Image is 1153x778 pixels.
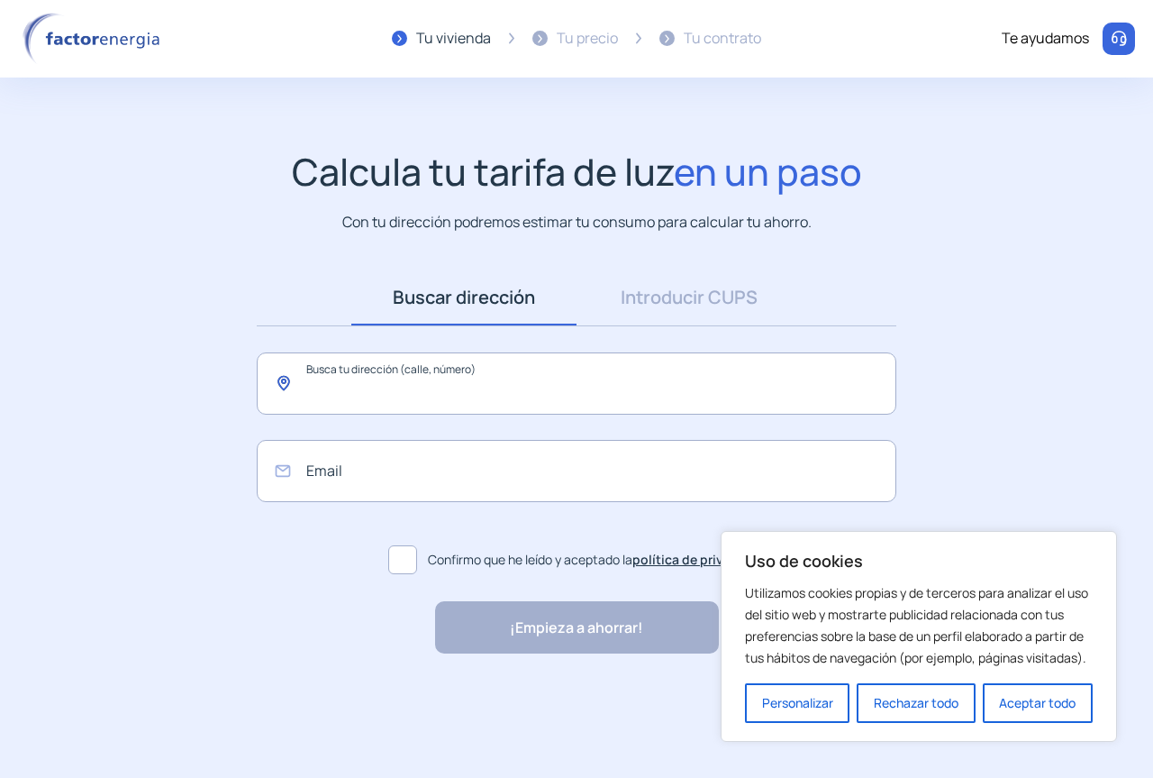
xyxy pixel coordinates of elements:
[351,270,576,325] a: Buscar dirección
[745,550,1093,572] p: Uso de cookies
[1002,27,1089,50] div: Te ayudamos
[857,683,975,723] button: Rechazar todo
[1110,30,1128,48] img: llamar
[18,13,171,65] img: logo factor
[416,27,491,50] div: Tu vivienda
[428,550,765,570] span: Confirmo que he leído y aceptado la
[745,683,849,723] button: Personalizar
[632,551,765,568] a: política de privacidad
[745,582,1093,669] p: Utilizamos cookies propias y de terceros para analizar el uso del sitio web y mostrarte publicida...
[292,150,862,194] h1: Calcula tu tarifa de luz
[576,270,802,325] a: Introducir CUPS
[983,683,1093,723] button: Aceptar todo
[674,146,862,197] span: en un paso
[557,27,618,50] div: Tu precio
[684,27,761,50] div: Tu contrato
[721,531,1117,742] div: Uso de cookies
[342,211,812,233] p: Con tu dirección podremos estimar tu consumo para calcular tu ahorro.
